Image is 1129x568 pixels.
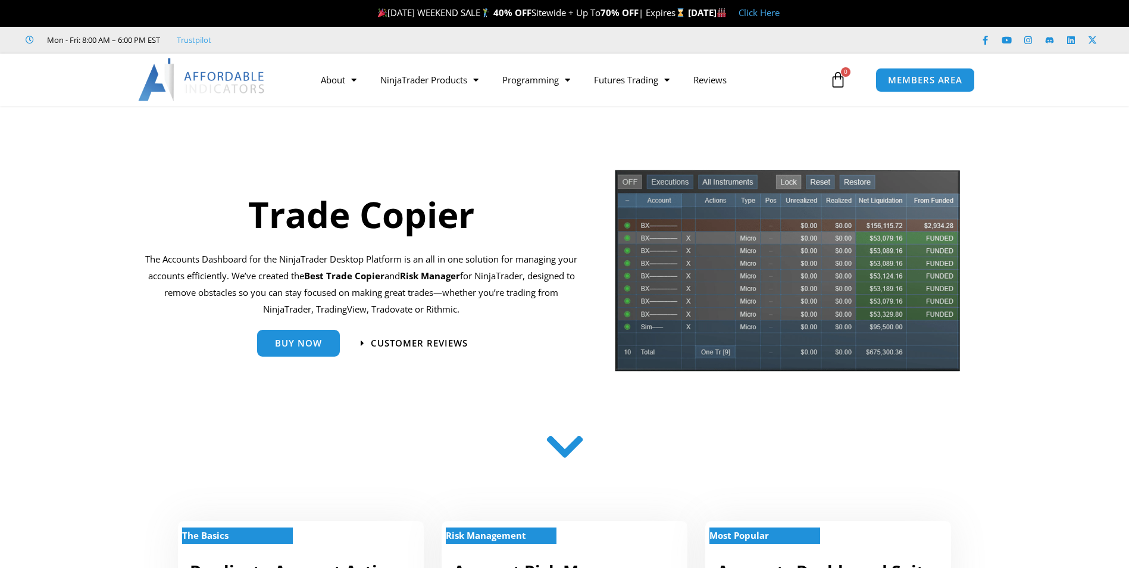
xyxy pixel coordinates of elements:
[400,270,460,282] strong: Risk Manager
[361,339,468,348] a: Customer Reviews
[446,529,526,541] strong: Risk Management
[182,529,229,541] strong: The Basics
[145,251,578,317] p: The Accounts Dashboard for the NinjaTrader Desktop Platform is an all in one solution for managin...
[841,67,850,77] span: 0
[257,330,340,357] a: Buy Now
[138,58,266,101] img: LogoAI | Affordable Indicators – NinjaTrader
[739,7,780,18] a: Click Here
[875,68,975,92] a: MEMBERS AREA
[378,8,387,17] img: 🎉
[717,8,726,17] img: 🏭
[309,66,368,93] a: About
[709,529,769,541] strong: Most Popular
[368,66,490,93] a: NinjaTrader Products
[888,76,962,85] span: MEMBERS AREA
[145,189,578,239] h1: Trade Copier
[177,33,211,47] a: Trustpilot
[812,63,864,97] a: 0
[688,7,727,18] strong: [DATE]
[275,339,322,348] span: Buy Now
[44,33,160,47] span: Mon - Fri: 8:00 AM – 6:00 PM EST
[676,8,685,17] img: ⌛
[371,339,468,348] span: Customer Reviews
[309,66,827,93] nav: Menu
[493,7,531,18] strong: 40% OFF
[481,8,490,17] img: 🏌️‍♂️
[601,7,639,18] strong: 70% OFF
[614,168,961,381] img: tradecopier | Affordable Indicators – NinjaTrader
[490,66,582,93] a: Programming
[582,66,681,93] a: Futures Trading
[375,7,687,18] span: [DATE] WEEKEND SALE Sitewide + Up To | Expires
[681,66,739,93] a: Reviews
[304,270,384,282] b: Best Trade Copier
